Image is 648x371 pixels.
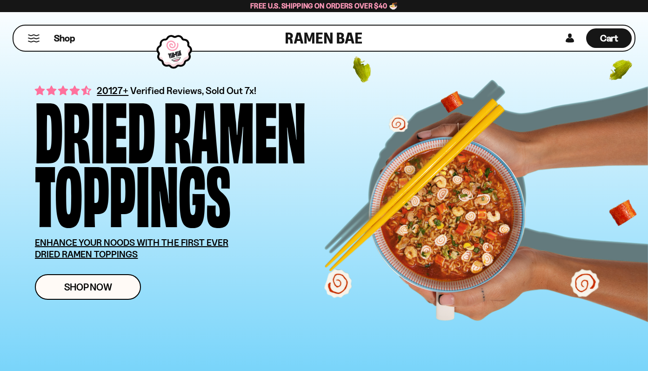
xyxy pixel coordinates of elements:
[35,95,155,159] div: Dried
[54,28,75,48] a: Shop
[250,1,398,10] span: Free U.S. Shipping on Orders over $40 🍜
[35,237,228,260] u: ENHANCE YOUR NOODS WITH THE FIRST EVER DRIED RAMEN TOPPINGS
[27,34,40,42] button: Mobile Menu Trigger
[600,33,618,44] span: Cart
[64,282,112,292] span: Shop Now
[35,159,231,223] div: Toppings
[164,95,306,159] div: Ramen
[54,32,75,45] span: Shop
[586,26,632,51] div: Cart
[35,274,141,300] a: Shop Now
